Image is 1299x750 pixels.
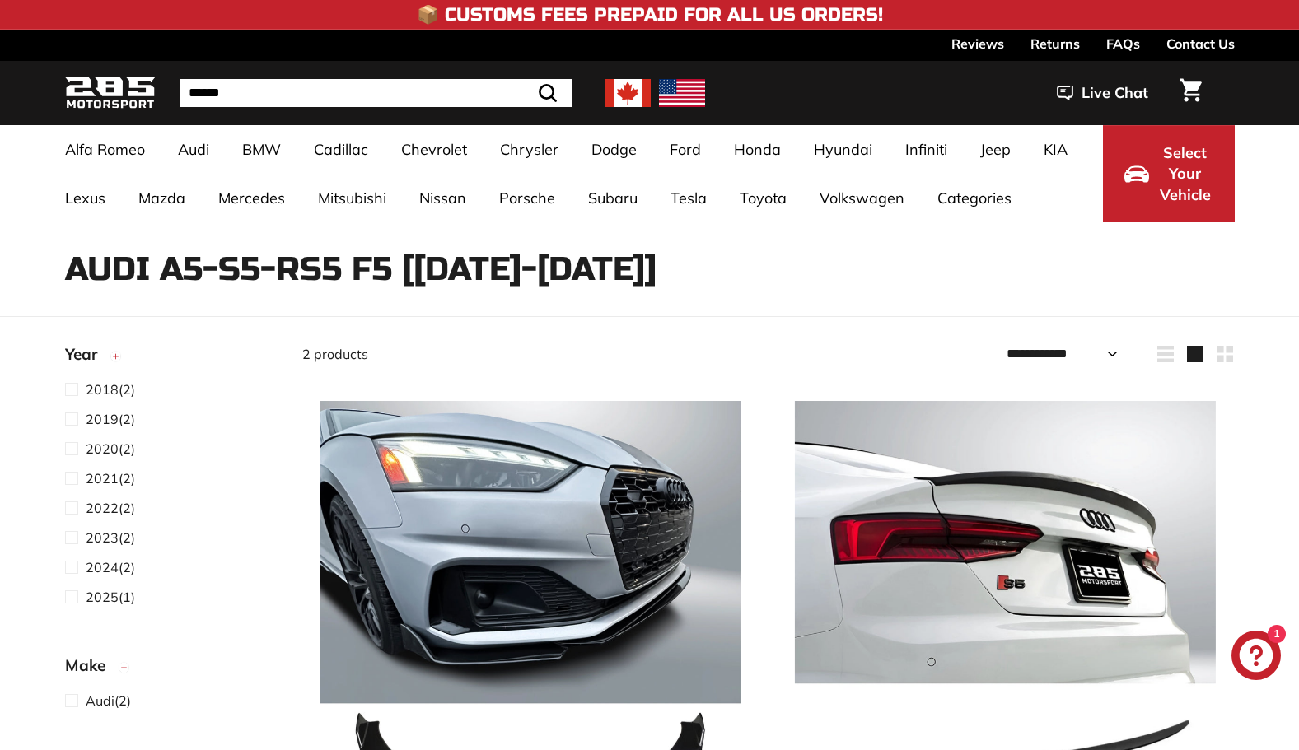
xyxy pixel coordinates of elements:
a: Contact Us [1166,30,1235,58]
a: Cart [1170,65,1212,121]
a: Mercedes [202,174,301,222]
a: Mazda [122,174,202,222]
a: Returns [1030,30,1080,58]
button: Year [65,338,276,379]
span: Select Your Vehicle [1157,142,1213,206]
a: FAQs [1106,30,1140,58]
span: 2019 [86,411,119,427]
a: Volkswagen [803,174,921,222]
button: Live Chat [1035,72,1170,114]
span: (2) [86,557,135,577]
a: Nissan [403,174,483,222]
a: Hyundai [797,125,889,174]
a: Reviews [951,30,1004,58]
a: Categories [921,174,1028,222]
a: Mitsubishi [301,174,403,222]
a: Tesla [654,174,723,222]
span: 2020 [86,440,119,457]
a: Porsche [483,174,572,222]
a: BMW [226,125,297,174]
span: (2) [86,409,135,429]
span: Live Chat [1082,82,1148,104]
span: Audi [86,692,114,709]
a: Jeep [964,125,1027,174]
h1: Audi A5-S5-RS5 F5 [[DATE]-[DATE]] [65,251,1235,287]
span: 2023 [86,529,119,546]
h4: 📦 Customs Fees Prepaid for All US Orders! [417,5,883,25]
a: Infiniti [889,125,964,174]
a: Audi [161,125,226,174]
span: 2024 [86,559,119,575]
a: Chrysler [484,125,575,174]
span: (2) [86,439,135,459]
span: (2) [86,528,135,547]
input: Search [180,79,572,107]
span: 2018 [86,381,119,398]
span: 2021 [86,470,119,487]
div: 2 products [302,344,769,364]
span: (2) [86,468,135,488]
a: Subaru [572,174,654,222]
button: Make [65,649,276,690]
a: Lexus [49,174,122,222]
span: (2) [86,691,131,710]
span: (2) [86,380,135,399]
span: (1) [86,587,135,607]
span: 2025 [86,589,119,605]
a: Alfa Romeo [49,125,161,174]
a: Cadillac [297,125,385,174]
img: Logo_285_Motorsport_areodynamics_components [65,74,156,113]
span: (2) [86,498,135,518]
a: Ford [653,125,717,174]
span: Make [65,654,118,678]
a: Dodge [575,125,653,174]
a: Honda [717,125,797,174]
a: Chevrolet [385,125,484,174]
inbox-online-store-chat: Shopify online store chat [1227,631,1286,684]
a: KIA [1027,125,1084,174]
span: 2022 [86,500,119,516]
button: Select Your Vehicle [1103,125,1235,222]
span: Year [65,342,110,366]
a: Toyota [723,174,803,222]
